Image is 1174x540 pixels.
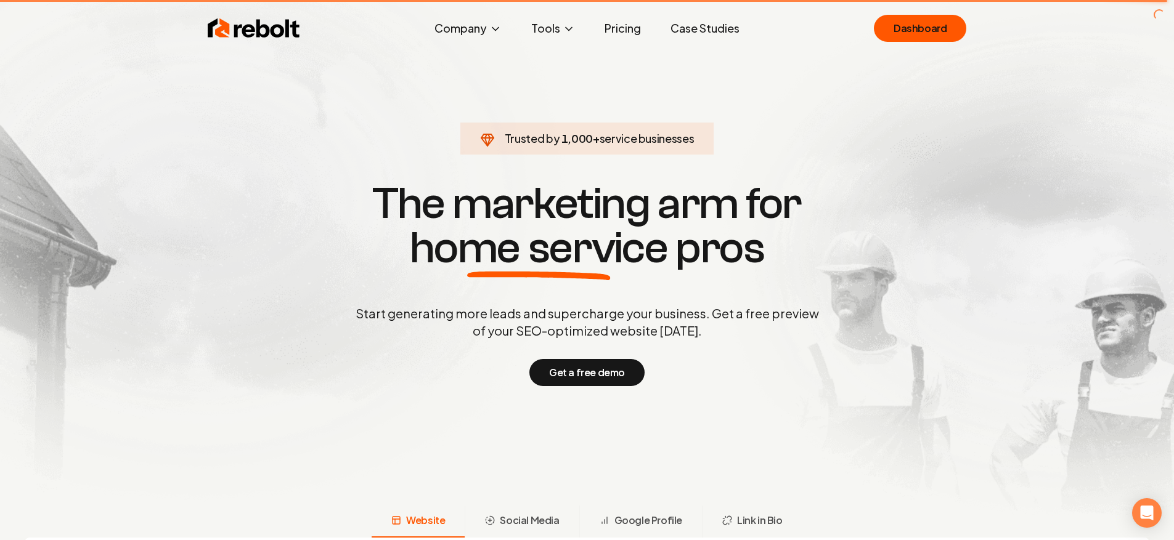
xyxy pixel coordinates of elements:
[579,506,702,538] button: Google Profile
[505,131,560,145] span: Trusted by
[702,506,802,538] button: Link in Bio
[593,131,600,145] span: +
[737,513,783,528] span: Link in Bio
[372,506,465,538] button: Website
[410,226,668,270] span: home service
[353,305,821,339] p: Start generating more leads and supercharge your business. Get a free preview of your SEO-optimiz...
[600,131,695,145] span: service businesses
[561,130,593,147] span: 1,000
[1132,498,1162,528] div: Open Intercom Messenger
[521,16,585,41] button: Tools
[500,513,559,528] span: Social Media
[291,182,883,270] h1: The marketing arm for pros
[425,16,512,41] button: Company
[208,16,300,41] img: Rebolt Logo
[465,506,579,538] button: Social Media
[874,15,966,42] a: Dashboard
[661,16,749,41] a: Case Studies
[406,513,445,528] span: Website
[614,513,682,528] span: Google Profile
[595,16,651,41] a: Pricing
[529,359,645,386] button: Get a free demo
